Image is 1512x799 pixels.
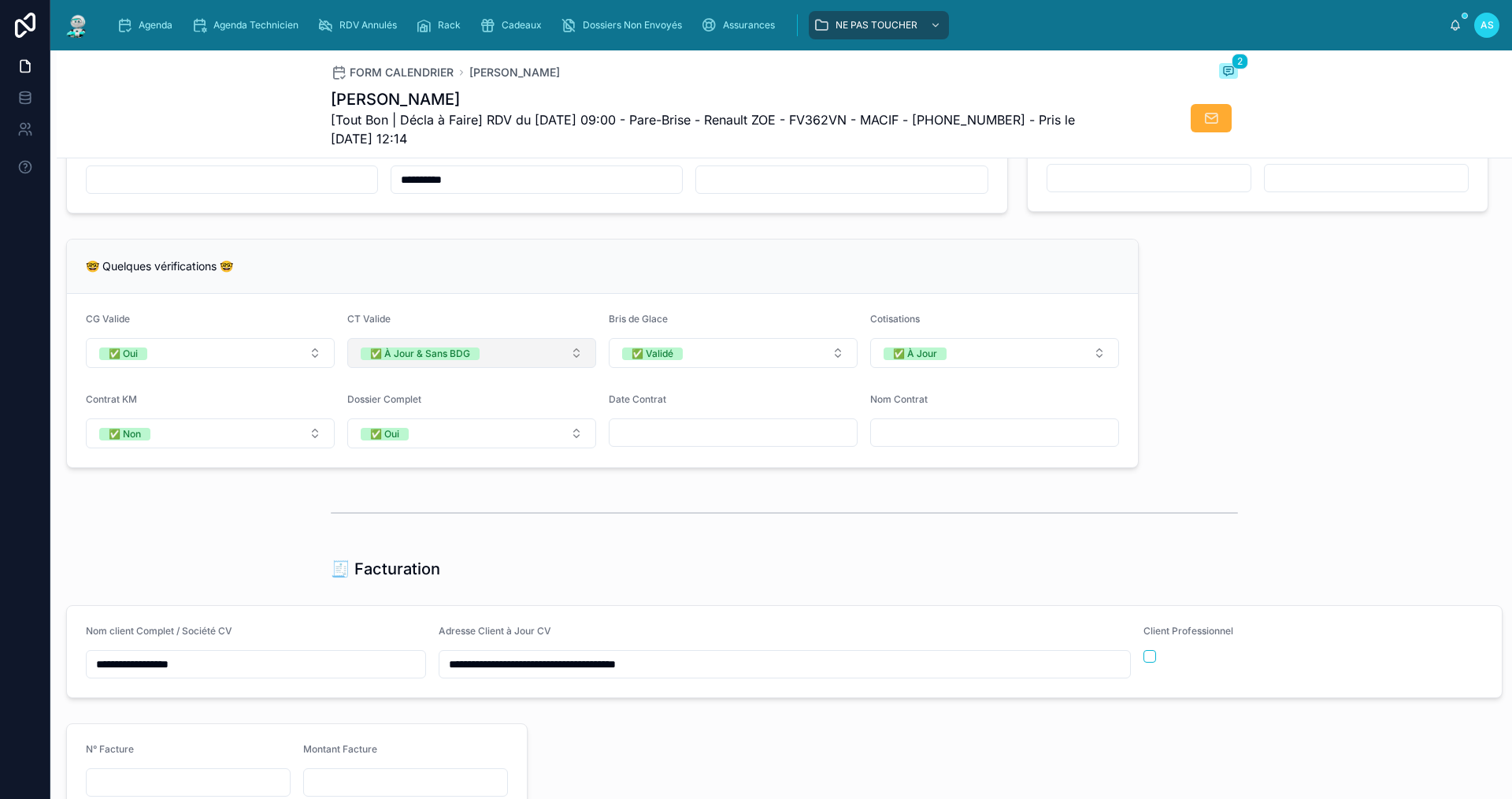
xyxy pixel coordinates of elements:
[632,347,673,360] div: ✅ Validé
[1480,19,1494,32] span: AS
[347,313,391,325] span: CT Valide
[1219,63,1238,82] button: 2
[870,393,928,405] span: Nom Contrat
[347,393,421,405] span: Dossier Complet
[347,418,596,448] button: Select Button
[370,428,399,440] div: ✅ Oui
[313,11,408,39] a: RDV Annulés
[331,110,1120,148] span: [Tout Bon | Décla à Faire] RDV du [DATE] 09:00 - Pare-Brise - Renault ZOE - FV362VN - MACIF - [PH...
[411,11,472,39] a: Rack
[139,19,172,32] span: Agenda
[583,19,682,32] span: Dossiers Non Envoyés
[1232,54,1248,69] span: 2
[609,313,668,325] span: Bris de Glace
[86,393,137,405] span: Contrat KM
[331,88,1120,110] h1: [PERSON_NAME]
[836,19,917,32] span: NE PAS TOUCHER
[109,428,141,440] div: ✅ Non
[213,19,298,32] span: Agenda Technicien
[475,11,553,39] a: Cadeaux
[609,393,666,405] span: Date Contrat
[439,625,551,637] span: Adresse Client à Jour CV
[86,743,134,755] span: N° Facture
[469,65,560,80] a: [PERSON_NAME]
[86,259,233,273] span: 🤓 Quelques vérifications 🤓
[63,13,91,38] img: App logo
[870,313,920,325] span: Cotisations
[609,338,858,368] button: Select Button
[331,558,440,580] h1: 🧾 Facturation
[104,8,1449,43] div: scrollable content
[347,338,596,368] button: Select Button
[723,19,775,32] span: Assurances
[370,347,470,360] div: ✅ À Jour & Sans BDG
[438,19,461,32] span: Rack
[86,418,335,448] button: Select Button
[86,313,130,325] span: CG Valide
[1143,625,1233,637] span: Client Professionnel
[339,19,397,32] span: RDV Annulés
[303,743,377,755] span: Montant Facture
[350,65,454,80] span: FORM CALENDRIER
[556,11,693,39] a: Dossiers Non Envoyés
[86,625,232,637] span: Nom client Complet / Société CV
[109,347,138,360] div: ✅ Oui
[331,65,454,80] a: FORM CALENDRIER
[112,11,183,39] a: Agenda
[502,19,542,32] span: Cadeaux
[696,11,786,39] a: Assurances
[86,338,335,368] button: Select Button
[870,338,1119,368] button: Select Button
[187,11,309,39] a: Agenda Technicien
[809,11,949,39] a: NE PAS TOUCHER
[893,347,937,360] div: ✅ À Jour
